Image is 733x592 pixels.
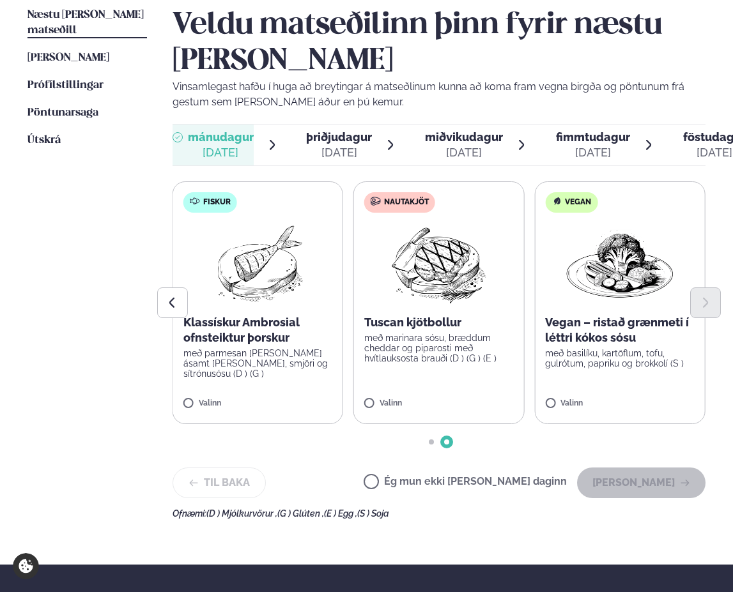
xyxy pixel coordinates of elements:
[27,50,109,66] a: [PERSON_NAME]
[425,130,503,144] span: miðvikudagur
[27,10,144,36] span: Næstu [PERSON_NAME] matseðill
[444,439,449,444] span: Go to slide 2
[306,145,372,160] div: [DATE]
[27,105,98,121] a: Pöntunarsaga
[27,135,61,146] span: Útskrá
[188,145,254,160] div: [DATE]
[429,439,434,444] span: Go to slide 1
[425,145,503,160] div: [DATE]
[384,197,429,208] span: Nautakjöt
[27,8,147,38] a: Næstu [PERSON_NAME] matseðill
[564,223,676,305] img: Vegan.png
[371,196,381,206] img: beef.svg
[190,196,200,206] img: fish.svg
[27,80,104,91] span: Prófílstillingar
[565,197,591,208] span: Vegan
[382,223,495,305] img: Beef-Meat.png
[277,508,324,519] span: (G ) Glúten ,
[203,197,231,208] span: Fiskur
[183,315,332,345] p: Klassískur Ambrosial ofnsteiktur þorskur
[690,287,721,318] button: Next slide
[27,133,61,148] a: Útskrá
[324,508,357,519] span: (E ) Egg ,
[545,348,694,368] p: með basilíku, kartöflum, tofu, gulrótum, papriku og brokkolí (S )
[173,467,266,498] button: Til baka
[27,52,109,63] span: [PERSON_NAME]
[27,78,104,93] a: Prófílstillingar
[173,79,706,110] p: Vinsamlegast hafðu í huga að breytingar á matseðlinum kunna að koma fram vegna birgða og pöntunum...
[364,315,513,330] p: Tuscan kjötbollur
[173,508,706,519] div: Ofnæmi:
[556,130,630,144] span: fimmtudagur
[13,553,39,579] a: Cookie settings
[364,333,513,363] p: með marinara sósu, bræddum cheddar og piparosti með hvítlauksosta brauði (D ) (G ) (E )
[201,223,314,305] img: Fish.png
[545,315,694,345] p: Vegan – ristað grænmeti í léttri kókos sósu
[577,467,706,498] button: [PERSON_NAME]
[552,196,562,206] img: Vegan.svg
[183,348,332,379] p: með parmesan [PERSON_NAME] ásamt [PERSON_NAME], smjöri og sítrónusósu (D ) (G )
[556,145,630,160] div: [DATE]
[173,8,706,79] h2: Veldu matseðilinn þinn fyrir næstu [PERSON_NAME]
[306,130,372,144] span: þriðjudagur
[157,287,188,318] button: Previous slide
[27,107,98,118] span: Pöntunarsaga
[206,508,277,519] span: (D ) Mjólkurvörur ,
[188,130,254,144] span: mánudagur
[357,508,389,519] span: (S ) Soja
